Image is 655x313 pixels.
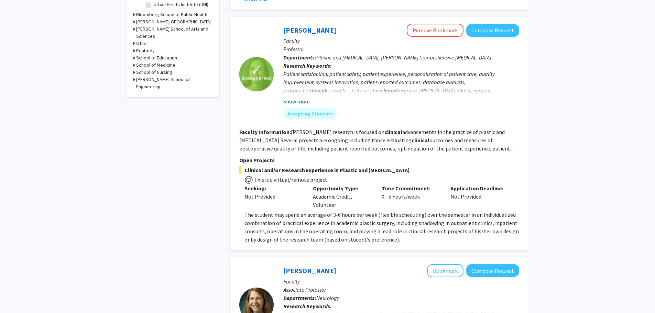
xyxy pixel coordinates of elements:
[283,97,310,105] button: Show more
[136,40,148,47] h3: Other
[244,184,303,192] p: Seeking:
[381,87,397,94] b: clinical
[154,1,208,8] label: Urban Health Institute (UHI)
[283,37,519,45] p: Faculty
[251,67,262,74] span: ✓
[136,69,172,76] h3: School of Nursing
[283,303,332,310] b: Research Keywords:
[384,128,402,135] b: clinical
[283,45,519,53] p: Professor
[283,108,337,119] mat-chip: Accepting Students
[253,176,327,183] span: This is a virtual/remote project
[316,294,339,301] span: Neurology
[407,24,463,37] button: Remove Bookmark
[313,184,371,192] p: Opportunity Type:
[283,26,336,34] a: [PERSON_NAME]
[5,282,29,308] iframe: Chat
[136,76,212,90] h3: [PERSON_NAME] School of Engineering
[136,47,155,54] h3: Peabody
[382,184,440,192] p: Time Commitment:
[427,264,463,277] button: Add Emily Johnson to Bookmarks
[412,137,429,144] b: clinical
[239,156,519,164] p: Open Projects
[244,211,519,243] span: The student may spend an average of 3-6 hours per week (flexible scheduling) over the semester in...
[466,264,519,277] button: Compose Request to Emily Johnson
[241,74,272,82] span: Bookmarked
[308,184,376,209] div: Academic Credit, Volunteer
[136,18,211,25] h3: [PERSON_NAME][GEOGRAPHIC_DATA]
[445,184,514,209] div: Not Provided
[376,184,445,209] div: 0 - 5 hours/week
[316,54,491,61] span: Plastic and [MEDICAL_DATA], [PERSON_NAME] Comprehensive [MEDICAL_DATA]
[136,11,207,18] h3: Bloomberg School of Public Health
[283,62,332,69] b: Research Keywords:
[239,128,291,135] b: Faculty Information:
[466,24,519,37] button: Compose Request to Michele Manahan
[136,54,177,62] h3: School of Education
[283,294,316,301] b: Departments:
[136,25,212,40] h3: [PERSON_NAME] School of Arts and Sciences
[283,54,316,61] b: Departments:
[283,277,519,286] p: Faculty
[283,70,519,111] div: Patient satisfaction, patient safety, patient experience, personalization of patient care, qualit...
[244,192,303,201] div: Not Provided
[239,166,519,174] span: Clinical and/or Research Experience in Plastic and [MEDICAL_DATA]
[136,62,175,69] h3: School of Medicine
[283,266,336,275] a: [PERSON_NAME]
[239,128,513,152] fg-read-more: [PERSON_NAME] research is focused on advancements in the practice of plastic and [MEDICAL_DATA].S...
[450,184,509,192] p: Application Deadline:
[283,286,519,294] p: Associate Professor
[309,87,326,94] b: clinical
